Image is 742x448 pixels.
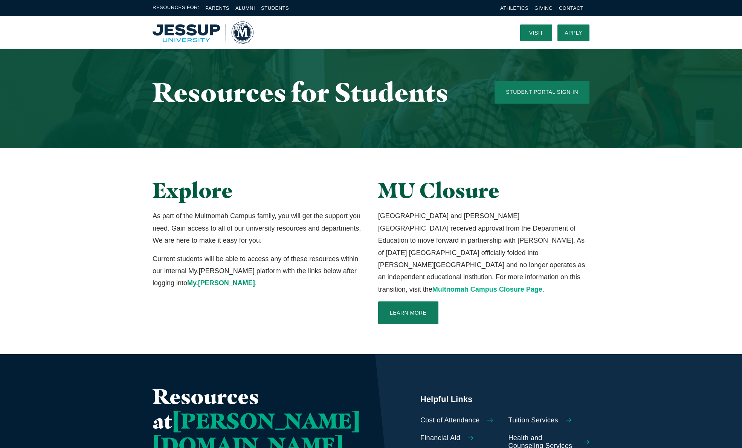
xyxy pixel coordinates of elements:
[534,5,553,11] a: Giving
[557,24,589,41] a: Apply
[520,24,552,41] a: Visit
[153,21,253,44] img: Multnomah University Logo
[495,81,589,104] a: Student Portal Sign-In
[500,5,528,11] a: Athletics
[508,416,590,425] a: Tuition Services
[378,178,589,202] h2: MU Closure
[153,21,253,44] a: Home
[559,5,583,11] a: Contact
[420,416,502,425] a: Cost of Attendance
[420,394,589,405] h5: Helpful Links
[153,253,364,289] p: Current students will be able to access any of these resources within our internal My.[PERSON_NAM...
[261,5,289,11] a: Students
[153,210,364,246] p: As part of the Multnomah Campus family, you will get the support you need. Gain access to all of ...
[378,210,589,295] p: [GEOGRAPHIC_DATA] and [PERSON_NAME][GEOGRAPHIC_DATA] received approval from the Department of Edu...
[153,178,364,202] h2: Explore
[205,5,229,11] a: Parents
[153,4,199,12] span: Resources For:
[508,416,558,425] span: Tuition Services
[378,301,438,324] a: Learn More
[420,434,502,442] a: Financial Aid
[420,416,480,425] span: Cost of Attendance
[235,5,255,11] a: Alumni
[420,434,460,442] span: Financial Aid
[187,279,255,287] a: My.[PERSON_NAME]
[432,286,542,293] a: Multnomah Campus Closure Page
[153,78,464,107] h1: Resources for Students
